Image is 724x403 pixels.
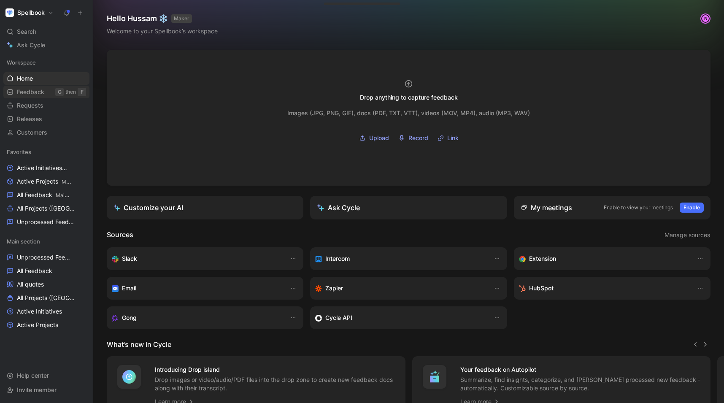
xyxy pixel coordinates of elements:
[56,192,86,198] span: Main section
[3,305,89,318] a: Active Initiatives
[360,92,458,103] div: Drop anything to capture feedback
[3,292,89,304] a: All Projects ([GEOGRAPHIC_DATA])
[17,294,75,302] span: All Projects ([GEOGRAPHIC_DATA])
[3,319,89,331] a: Active Projects
[122,283,136,293] h3: Email
[55,88,64,96] div: G
[81,191,90,199] button: View actions
[17,74,33,83] span: Home
[3,162,89,174] a: Active InitiativesMain section
[113,203,183,213] div: Customize your AI
[7,237,40,246] span: Main section
[7,58,36,67] span: Workspace
[325,283,343,293] h3: Zapier
[17,307,62,316] span: Active Initiatives
[107,26,218,36] div: Welcome to your Spellbook’s workspace
[17,27,36,37] span: Search
[3,25,89,38] div: Search
[112,254,281,264] div: Sync your customers, send feedback and get updates in Slack
[17,267,52,275] span: All Feedback
[325,313,352,323] h3: Cycle API
[17,191,71,200] span: All Feedback
[62,179,92,185] span: Main section
[7,148,31,156] span: Favorites
[665,230,710,240] span: Manage sources
[3,369,89,382] div: Help center
[683,203,700,212] span: Enable
[315,283,485,293] div: Capture feedback from thousands of sources with Zapier (survey results, recordings, sheets, etc).
[356,132,392,144] button: Upload
[3,189,89,201] a: All FeedbackMain section
[3,251,89,264] a: Unprocessed Feedback
[3,235,89,331] div: Main sectionUnprocessed FeedbackAll FeedbackAll quotesAll Projects ([GEOGRAPHIC_DATA])Active Init...
[3,216,89,228] a: Unprocessed Feedback
[85,218,94,226] button: View actions
[664,230,710,241] button: Manage sources
[3,126,89,139] a: Customers
[460,376,701,392] p: Summarize, find insights, categorize, and [PERSON_NAME] processed new feedback - automatically. C...
[17,280,44,289] span: All quotes
[3,72,89,85] a: Home
[122,254,137,264] h3: Slack
[65,88,76,96] div: then
[78,280,86,289] button: View actions
[155,376,395,392] p: Drop images or video/audio/PDF files into the drop zone to create new feedback docs along with th...
[3,265,89,277] a: All Feedback
[408,133,428,143] span: Record
[604,203,673,212] p: Enable to view your meetings
[155,365,395,375] h4: Introducing Drop island
[315,313,485,323] div: Sync customers & send feedback from custom sources. Get inspired by our favorite use case
[395,132,431,144] button: Record
[369,133,389,143] span: Upload
[17,321,58,329] span: Active Projects
[3,56,89,69] div: Workspace
[5,8,14,17] img: Spellbook
[17,164,73,173] span: Active Initiatives
[3,113,89,125] a: Releases
[310,196,507,219] button: Ask Cycle
[122,313,137,323] h3: Gong
[107,230,133,241] h2: Sources
[529,254,556,264] h3: Extension
[3,39,89,51] a: Ask Cycle
[521,203,572,213] div: My meetings
[315,254,485,264] div: Sync your customers, send feedback and get updates in Intercom
[17,101,43,110] span: Requests
[447,133,459,143] span: Link
[78,307,86,316] button: View actions
[3,86,89,98] a: FeedbackGthenF
[17,9,45,16] h1: Spellbook
[17,386,57,393] span: Invite member
[435,132,462,144] button: Link
[17,253,71,262] span: Unprocessed Feedback
[680,203,704,213] button: Enable
[83,177,91,186] button: View actions
[3,384,89,396] div: Invite member
[330,4,369,7] div: Docs, images, videos, audio files, links & more
[3,175,89,188] a: Active ProjectsMain section
[17,40,45,50] span: Ask Cycle
[3,7,56,19] button: SpellbookSpellbook
[17,115,42,123] span: Releases
[3,202,89,215] a: All Projects ([GEOGRAPHIC_DATA])
[112,313,281,323] div: Capture feedback from your incoming calls
[17,88,44,96] span: Feedback
[325,254,350,264] h3: Intercom
[83,164,92,172] button: View actions
[460,365,701,375] h4: Your feedback on Autopilot
[85,294,93,302] button: View actions
[287,108,530,118] div: Images (JPG, PNG, GIF), docs (PDF, TXT, VTT), videos (MOV, MP4), audio (MP3, WAV)
[330,0,369,4] div: Drop anything here to capture feedback
[317,203,360,213] div: Ask Cycle
[112,283,281,293] div: Forward emails to your feedback inbox
[107,196,303,219] a: Customize your AI
[3,146,89,158] div: Favorites
[17,177,73,186] span: Active Projects
[107,14,218,24] h1: Hello Hussam ❄️
[3,278,89,291] a: All quotes
[17,372,49,379] span: Help center
[171,14,192,23] button: MAKER
[107,339,171,349] h2: What’s new in Cycle
[17,218,75,227] span: Unprocessed Feedback
[78,267,86,275] button: View actions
